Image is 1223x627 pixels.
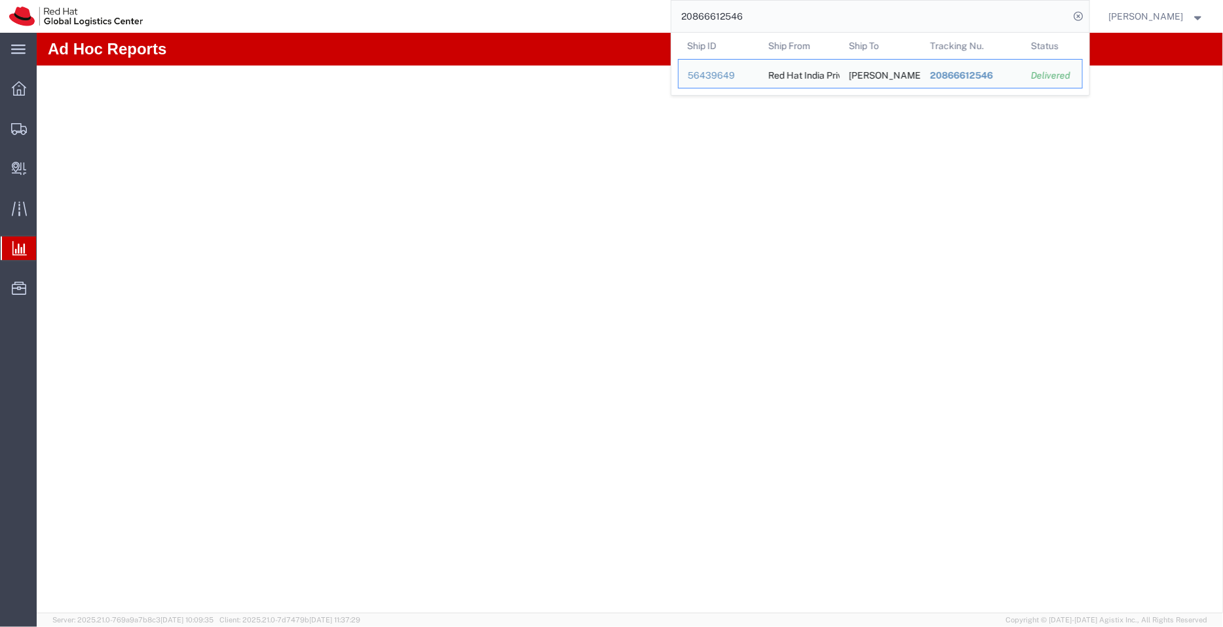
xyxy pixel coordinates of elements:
[37,33,1223,613] iframe: FS Legacy Container
[920,33,1022,59] th: Tracking Nu.
[9,7,143,26] img: logo
[1022,33,1083,59] th: Status
[1031,69,1073,83] div: Delivered
[849,60,912,88] div: Milind Yadav
[678,33,1089,95] table: Search Results
[160,616,214,624] span: [DATE] 10:09:35
[219,616,360,624] span: Client: 2025.21.0-7d7479b
[309,616,360,624] span: [DATE] 11:37:29
[840,33,921,59] th: Ship To
[52,616,214,624] span: Server: 2025.21.0-769a9a7b8c3
[1108,9,1205,24] button: [PERSON_NAME]
[671,1,1070,32] input: Search for shipment number, reference number
[930,69,1013,83] div: 20866612546
[768,60,831,88] div: Red Hat India Private Limited
[678,33,759,59] th: Ship ID
[1109,9,1184,24] span: Pallav Sen Gupta
[688,69,750,83] div: 56439649
[930,70,992,81] span: 20866612546
[759,33,840,59] th: Ship From
[1006,615,1207,626] span: Copyright © [DATE]-[DATE] Agistix Inc., All Rights Reserved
